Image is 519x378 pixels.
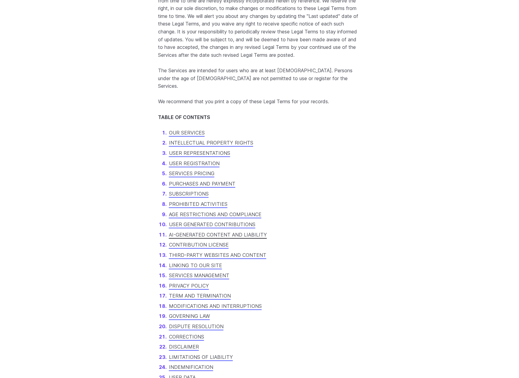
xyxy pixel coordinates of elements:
[169,283,209,289] a: PRIVACY POLICY
[169,191,209,197] a: SUBSCRIPTIONS
[169,221,255,227] a: USER GENERATED CONTRIBUTIONS
[169,201,227,207] a: PROHIBITED ACTIVITIES
[169,272,229,278] a: SERVICES MANAGEMENT
[169,140,253,146] a: INTELLECTUAL PROPERTY RIGHTS
[169,354,233,360] a: LIMITATIONS OF LIABILITY
[158,114,210,120] strong: TABLE OF CONTENTS
[169,262,222,268] a: LINKING TO OUR SITE
[169,323,224,329] a: DISPUTE RESOLUTION
[169,334,204,340] a: CORRECTIONS
[169,293,231,299] a: TERM AND TERMINATION
[169,242,229,248] a: CONTRIBUTION LICENSE
[158,98,361,106] p: We recommend that you print a copy of these Legal Terms for your records.
[169,160,220,166] a: USER REGISTRATION
[169,252,266,258] a: THIRD-PARTY WEBSITES AND CONTENT
[169,232,267,238] a: AI-GENERATED CONTENT AND LIABILITY
[169,170,214,176] a: SERVICES PRICING
[158,67,361,90] p: The Services are intended for users who are at least [DEMOGRAPHIC_DATA]. Persons under the age of...
[169,313,210,319] a: GOVERNING LAW
[169,364,213,370] a: INDEMNIFICATION
[169,150,230,156] a: USER REPRESENTATIONS
[169,211,261,217] a: AGE RESTRICTIONS AND COMPLIANCE
[169,344,199,350] a: DISCLAIMER
[169,181,235,187] a: PURCHASES AND PAYMENT
[169,130,205,136] a: OUR SERVICES
[169,303,262,309] a: MODIFICATIONS AND INTERRUPTIONS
